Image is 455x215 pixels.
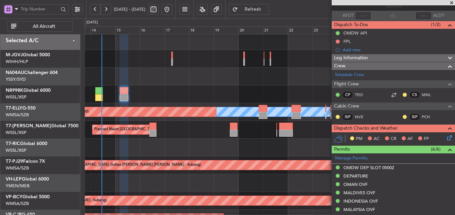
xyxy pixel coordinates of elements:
[6,177,49,182] a: VH-LEPGlobal 6000
[424,136,429,142] span: FP
[263,26,288,34] div: 21
[343,47,452,53] div: Add new
[6,106,36,111] a: T7-ELLYG-550
[334,146,350,153] span: Permits
[214,26,239,34] div: 19
[409,91,420,98] div: CS
[6,195,22,199] span: VP-BCY
[6,112,29,118] a: WMSA/SZB
[6,59,28,65] a: WIHH/HLP
[409,113,420,121] div: ISP
[431,146,441,153] span: (6/6)
[6,76,26,82] a: YSSY/SYD
[90,26,115,34] div: 14
[6,183,29,189] a: YMEN/MEB
[6,147,26,153] a: WSSL/XSP
[6,70,58,75] a: N604AUChallenger 604
[422,92,437,98] a: MNL
[6,165,29,171] a: WMSA/SZB
[6,201,29,207] a: WMSA/SZB
[288,26,313,34] div: 22
[343,182,368,187] div: OMAN OVF
[433,12,444,19] span: ALDT
[239,26,263,34] div: 20
[21,4,59,14] input: Trip Number
[6,159,23,164] span: T7-PJ29
[334,125,398,132] span: Dispatch Checks and Weather
[343,190,375,196] div: MALDIVES OVF
[94,125,173,135] div: Planned Maint [GEOGRAPHIC_DATA] (Seletar)
[189,26,214,34] div: 18
[334,54,368,62] span: Leg Information
[6,106,22,111] span: T7-ELLY
[6,159,45,164] a: T7-PJ29Falcon 7X
[335,72,364,78] a: Schedule Crew
[6,53,50,57] a: M-JGVJGlobal 5000
[343,30,367,36] div: OMDW API
[355,12,371,20] input: --:--
[18,24,70,29] span: All Aircraft
[115,26,140,34] div: 15
[6,88,51,93] a: N8998KGlobal 6000
[6,70,24,75] span: N604AU
[86,20,98,25] div: [DATE]
[391,136,396,142] span: CR
[335,155,368,162] a: Manage Permits
[431,21,441,28] span: (1/2)
[6,124,78,128] a: T7-[PERSON_NAME]Global 7500
[6,53,23,57] span: M-JGVJ
[6,195,50,199] a: VP-BCYGlobal 5000
[342,113,353,121] div: ISP
[239,7,267,12] span: Refresh
[422,114,437,120] a: PCH
[6,177,22,182] span: VH-LEP
[342,12,353,19] span: ATOT
[6,141,20,146] span: T7-RIC
[374,136,380,142] span: AC
[7,21,73,32] button: All Aircraft
[45,160,201,170] div: Planned Maint [GEOGRAPHIC_DATA] (Sultan [PERSON_NAME] [PERSON_NAME] - Subang)
[6,88,23,93] span: N8998K
[334,102,359,110] span: Cabin Crew
[6,130,26,136] a: WSSL/XSP
[334,62,345,70] span: Crew
[334,80,359,88] span: Flight Crew
[165,26,189,34] div: 17
[114,6,145,12] span: [DATE] - [DATE]
[342,91,353,98] div: CP
[343,165,394,170] div: OMDW DEP SLOT 0500Z
[356,136,363,142] span: PM
[343,207,375,212] div: MALAYSIA OVF
[355,114,370,120] a: NVE
[343,198,378,204] div: INDONESIA OVF
[343,173,368,179] div: DEPARTURE
[6,94,26,100] a: WSSL/XSP
[313,26,337,34] div: 23
[6,124,51,128] span: T7-[PERSON_NAME]
[343,39,351,44] div: FPL
[140,26,165,34] div: 16
[334,21,368,29] span: Dispatch To-Dos
[355,92,370,98] a: TEO
[407,136,413,142] span: AF
[6,141,47,146] a: T7-RICGlobal 6000
[229,4,269,15] button: Refresh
